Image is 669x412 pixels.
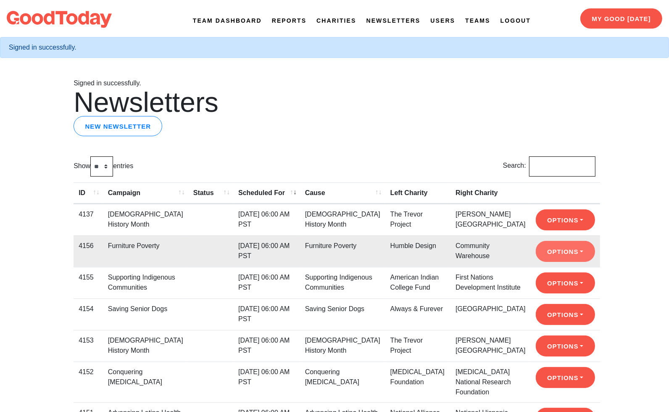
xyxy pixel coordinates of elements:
[536,272,595,293] button: Options
[233,204,300,235] td: [DATE] 06:00 AM PST
[390,274,439,291] a: American Indian College Fund
[90,156,113,177] select: Showentries
[390,211,423,228] a: The Trevor Project
[74,116,162,136] a: New newsletter
[503,156,595,177] label: Search:
[316,16,356,25] a: Charities
[74,298,103,330] td: 4154
[465,16,490,25] a: Teams
[300,298,385,330] td: Saving Senior Dogs
[74,88,595,116] h1: Newsletters
[300,362,385,402] td: Conquering [MEDICAL_DATA]
[536,209,595,230] button: Options
[536,304,595,325] button: Options
[450,182,531,204] th: Right Charity
[103,182,188,204] th: Campaign: activate to sort column ascending
[456,242,490,259] a: Community Warehouse
[536,335,595,357] button: Options
[272,16,306,25] a: Reports
[500,16,531,25] a: Logout
[74,78,595,88] p: Signed in successfully.
[103,330,188,362] td: [DEMOGRAPHIC_DATA] History Month
[456,337,526,354] a: [PERSON_NAME][GEOGRAPHIC_DATA]
[74,156,133,177] label: Show entries
[233,182,300,204] th: Scheduled For: activate to sort column ascending
[580,8,662,29] a: My Good [DATE]
[233,298,300,330] td: [DATE] 06:00 AM PST
[233,267,300,298] td: [DATE] 06:00 AM PST
[300,182,385,204] th: Cause: activate to sort column ascending
[430,16,455,25] a: Users
[74,204,103,235] td: 4137
[300,204,385,235] td: [DEMOGRAPHIC_DATA] History Month
[300,267,385,298] td: Supporting Indigenous Communities
[536,367,595,388] button: Options
[74,330,103,362] td: 4153
[103,204,188,235] td: [DEMOGRAPHIC_DATA] History Month
[233,330,300,362] td: [DATE] 06:00 AM PST
[390,337,423,354] a: The Trevor Project
[103,235,188,267] td: Furniture Poverty
[456,368,511,396] a: [MEDICAL_DATA] National Research Foundation
[193,16,262,25] a: Team Dashboard
[233,235,300,267] td: [DATE] 06:00 AM PST
[74,235,103,267] td: 4156
[529,156,595,177] input: Search:
[300,330,385,362] td: [DEMOGRAPHIC_DATA] History Month
[188,182,233,204] th: Status: activate to sort column ascending
[74,182,103,204] th: ID: activate to sort column ascending
[7,11,112,28] img: logo-dark-da6b47b19159aada33782b937e4e11ca563a98e0ec6b0b8896e274de7198bfd4.svg
[385,182,450,204] th: Left Charity
[233,362,300,402] td: [DATE] 06:00 AM PST
[456,305,526,312] a: [GEOGRAPHIC_DATA]
[366,16,421,25] a: Newsletters
[456,274,521,291] a: First Nations Development Institute
[103,267,188,298] td: Supporting Indigenous Communities
[9,42,660,53] div: Signed in successfully.
[536,241,595,262] button: Options
[74,362,103,402] td: 4152
[103,362,188,402] td: Conquering [MEDICAL_DATA]
[300,235,385,267] td: Furniture Poverty
[390,368,445,386] a: [MEDICAL_DATA] Foundation
[390,305,443,312] a: Always & Furever
[390,242,436,249] a: Humble Design
[103,298,188,330] td: Saving Senior Dogs
[74,267,103,298] td: 4155
[456,211,526,228] a: [PERSON_NAME][GEOGRAPHIC_DATA]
